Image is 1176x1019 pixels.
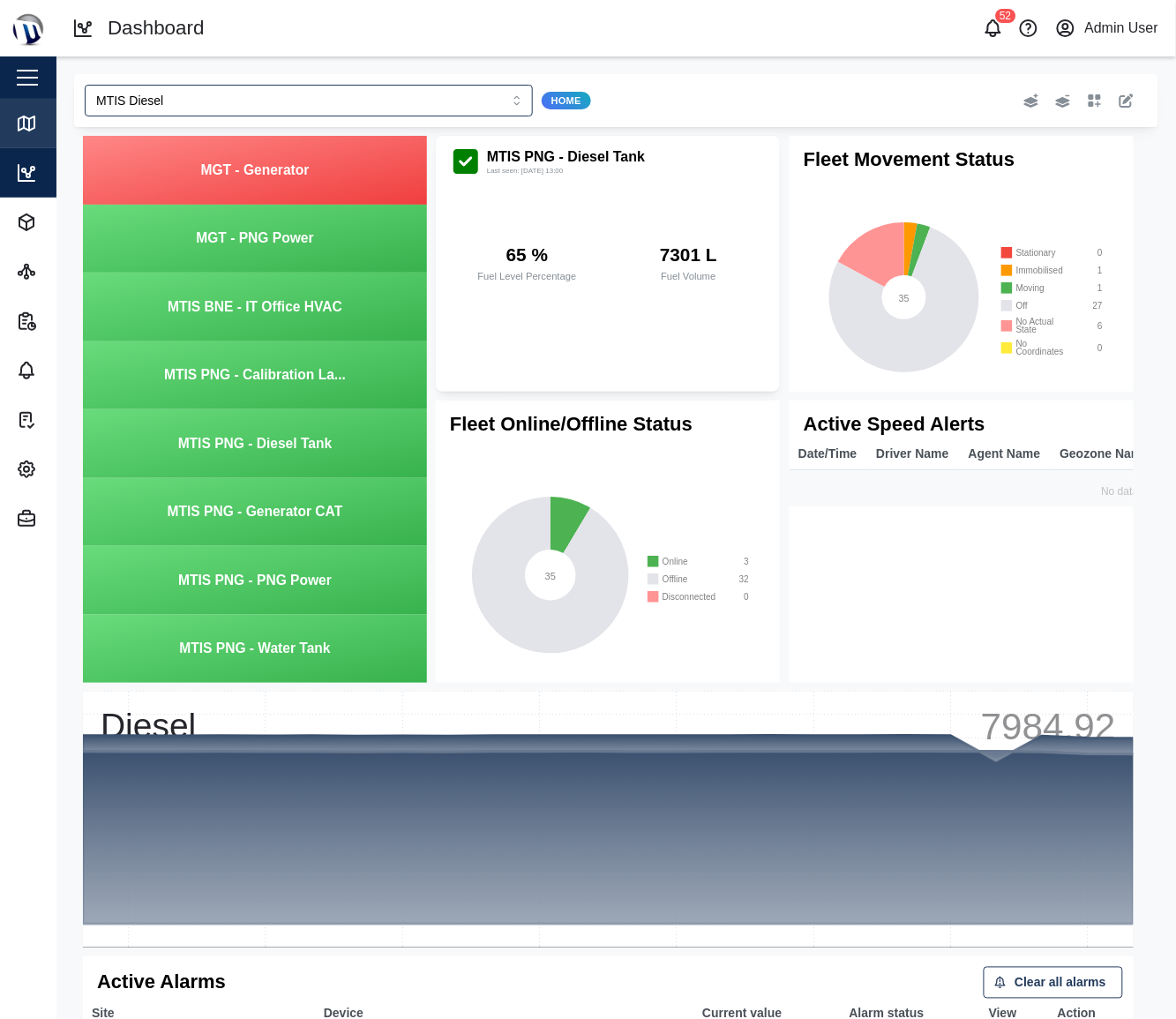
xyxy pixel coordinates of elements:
[1052,438,1161,470] th: Geozone Name
[83,136,427,205] a: MGT - Generator
[97,970,226,997] h3: Active Alarms
[790,438,867,470] th: Date/Time
[46,311,103,331] div: Reports
[108,13,205,44] div: Dashboard
[551,93,581,109] span: Home
[179,638,330,659] span: MTIS PNG - Water Tank
[46,509,95,528] div: Admin
[450,411,693,438] h3: Fleet Online/Offline Status
[164,364,346,386] span: MTIS PNG - Calibration La...
[83,205,427,273] a: MGT - PNG Power
[83,409,427,478] a: MTIS PNG - Diesel Tank
[725,593,749,601] div: 0
[178,433,333,454] span: MTIS PNG - Diesel Tank
[899,293,910,303] tspan: 35
[710,558,749,566] div: 3
[1016,318,1055,333] div: No Actual State
[46,163,121,183] div: Dashboard
[46,361,99,380] div: Alarms
[1065,249,1103,257] div: 0
[1052,16,1162,41] button: Admin User
[196,228,313,249] span: MGT - PNG Power
[85,85,533,116] input: Choose a dashboard
[1064,302,1103,310] div: 27
[663,575,701,583] div: Offline
[545,571,556,581] tspan: 35
[9,9,48,48] img: Main Logo
[1016,340,1064,356] div: No Coordinates
[1016,302,1055,310] div: Off
[46,114,84,133] div: Map
[168,296,342,318] span: MTIS BNE - IT Office HVAC
[663,558,701,566] div: Online
[663,593,716,601] div: Disconnected
[83,615,427,684] a: MTIS PNG - Water Tank
[661,269,715,284] div: Fuel Volume
[1073,344,1103,352] div: 0
[83,341,427,410] a: MTIS PNG - Calibration La...
[83,478,427,547] a: MTIS PNG - Generator CAT
[660,241,717,269] div: 7301 L
[1016,284,1055,292] div: Moving
[46,213,97,232] div: Assets
[995,9,1015,23] div: 52
[487,146,645,169] div: MTIS PNG - Diesel Tank
[487,166,564,176] div: Last seen: [DATE] 13:00
[201,160,310,181] span: MGT - Generator
[1072,266,1103,274] div: 1
[46,262,87,281] div: Sites
[1016,266,1063,274] div: Immobilised
[83,546,427,615] a: MTIS PNG - PNG Power
[506,241,548,269] div: 65 %
[83,273,427,341] a: MTIS BNE - IT Office HVAC
[1016,249,1056,257] div: Stationary
[1064,322,1103,330] div: 6
[1085,18,1159,40] div: Admin User
[960,438,1052,470] th: Agent Name
[984,967,1123,999] button: Clear all alarms
[804,146,1015,174] h3: Fleet Movement Status
[178,570,332,591] span: MTIS PNG - PNG Power
[46,410,92,430] div: Tasks
[1015,968,1106,998] span: Clear all alarms
[46,460,105,479] div: Settings
[478,269,577,284] div: Fuel Level Percentage
[168,501,343,522] span: MTIS PNG - Generator CAT
[867,438,960,470] th: Driver Name
[1064,284,1103,292] div: 1
[710,575,749,583] div: 32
